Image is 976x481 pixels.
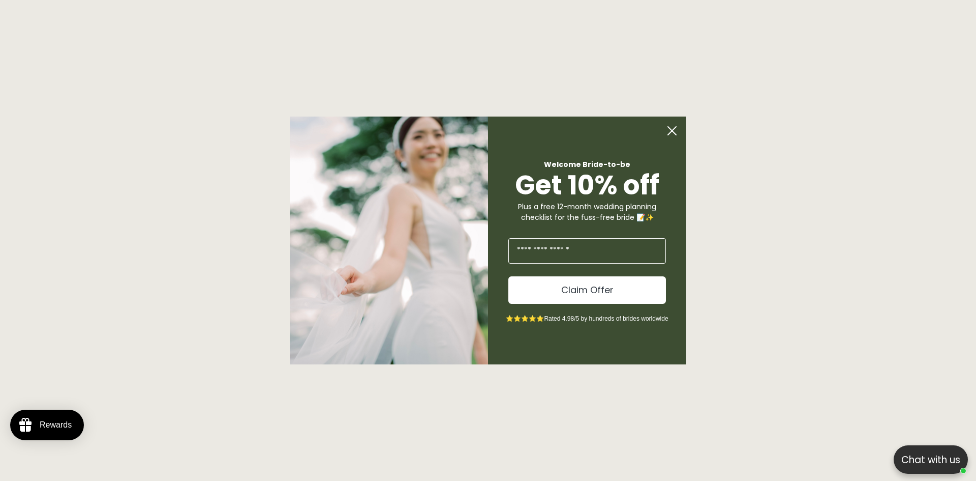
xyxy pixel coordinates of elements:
div: Rewards [40,420,72,430]
button: Claim Offer [508,276,666,304]
input: Enter Your Email [508,238,666,264]
span: Rated 4.98/5 by hundreds of brides worldwide [544,315,668,322]
span: Plus a free 12-month wedding planning checklist for the fuss-free bride 📝✨ [518,202,656,222]
button: Close dialog [662,121,682,141]
button: Open chatbox [894,445,968,474]
img: Bone and Grey [290,117,488,365]
span: Get 10% off [515,166,659,204]
p: Chat with us [894,452,968,467]
span: Welcome Bride-to-be [544,159,630,169]
span: ⭐⭐⭐⭐⭐ [506,315,544,322]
